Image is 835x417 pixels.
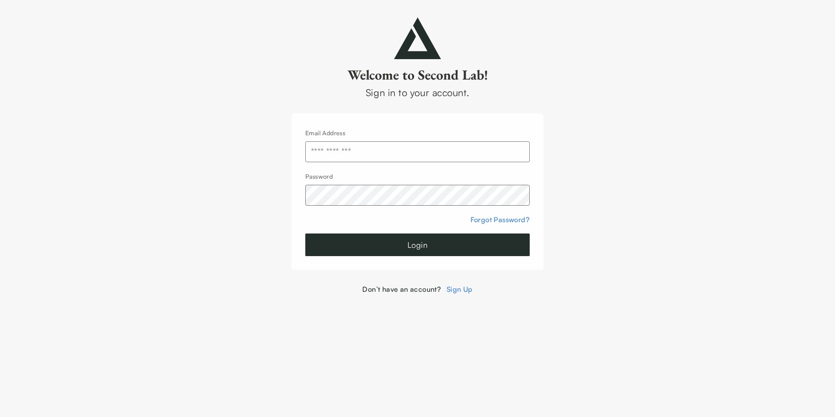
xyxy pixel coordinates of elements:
button: Login [305,234,530,256]
div: Don’t have an account? [291,284,544,294]
a: Forgot Password? [471,215,530,224]
img: secondlab-logo [394,17,441,59]
label: Email Address [305,129,345,137]
a: Sign Up [447,285,473,294]
h2: Welcome to Second Lab! [291,66,544,83]
div: Sign in to your account. [291,85,544,100]
label: Password [305,173,333,180]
